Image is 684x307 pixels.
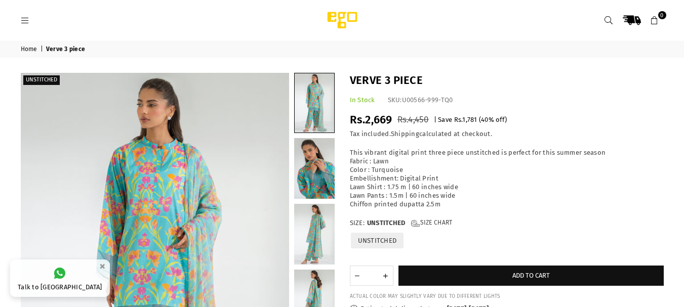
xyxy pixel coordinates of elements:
[41,46,45,54] span: |
[21,46,39,54] a: Home
[350,266,393,286] quantity-input: Quantity
[13,41,671,58] nav: breadcrumbs
[96,258,108,275] button: ×
[479,116,507,123] span: ( % off)
[512,272,550,279] span: Add to cart
[350,73,664,89] h1: Verve 3 piece
[10,259,110,297] a: Talk to [GEOGRAPHIC_DATA]
[600,11,618,29] a: Search
[350,113,392,126] span: Rs.2,669
[367,219,406,228] span: UNSTITCHED
[350,219,664,228] label: Size:
[438,116,452,123] span: Save
[454,116,477,123] span: Rs.1,781
[23,75,60,85] label: Unstitched
[388,96,453,105] div: SKU:
[391,130,419,138] a: Shipping
[350,232,405,249] label: UNSTITCHED
[481,116,489,123] span: 40
[299,10,385,30] img: Ego
[16,16,34,24] a: Menu
[350,130,664,139] div: Tax included. calculated at checkout.
[434,116,436,123] span: |
[398,266,664,286] button: Add to cart
[350,293,664,300] div: ACTUAL COLOR MAY SLIGHTLY VARY DUE TO DIFFERENT LIGHTS
[402,96,453,104] span: U00566-999-TQ0
[46,46,87,54] span: Verve 3 piece
[411,219,452,228] a: Size Chart
[397,114,429,125] span: Rs.4,450
[646,11,664,29] a: 0
[658,11,666,19] span: 0
[350,149,664,208] div: This vibrant digital print three piece unstitched is perfect for this summer season Fabric : Lawn...
[350,96,375,104] span: In Stock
